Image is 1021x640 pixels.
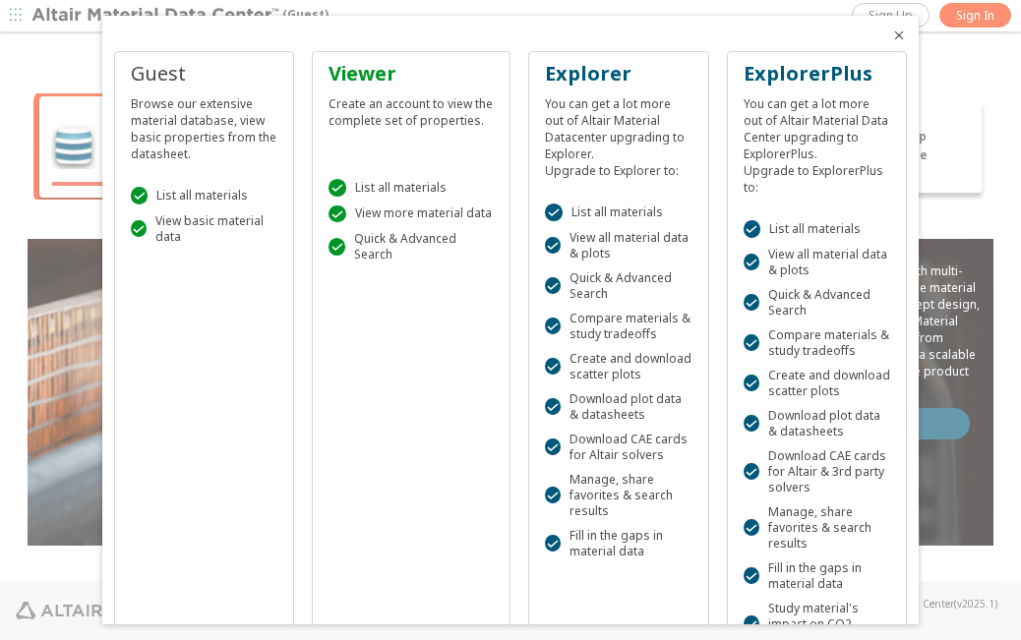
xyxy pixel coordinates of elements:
div:  [744,567,759,585]
div: Quick & Advanced Search [744,287,891,319]
div: Compare materials & study tradeoffs [744,327,891,359]
div:  [744,294,759,312]
div: Compare materials & study tradeoffs [545,311,692,342]
div: Create an account to view the complete set of properties. [329,87,494,129]
div:  [131,187,149,204]
div: ExplorerPlus [744,60,891,87]
div: List all materials [744,220,891,238]
div: List all materials [131,187,278,204]
div: View all material data & plots [744,247,891,278]
div: Download CAE cards for Altair solvers [545,432,692,463]
div:  [744,334,759,352]
div:  [131,220,147,238]
div:  [545,358,561,376]
div:  [329,205,346,223]
div: Manage, share favorites & search results [744,504,891,552]
div:  [744,375,759,392]
div: You can get a lot more out of Altair Material Data Center upgrading to ExplorerPlus. Upgrade to E... [744,87,891,196]
div: Browse our extensive material database, view basic properties from the datasheet. [131,87,278,162]
div:  [545,398,561,416]
div:  [744,254,759,271]
div: Guest [131,60,278,87]
div: View all material data & plots [545,230,692,262]
div:  [744,463,759,481]
div: Download CAE cards for Altair & 3rd party solvers [744,448,891,495]
div:  [545,277,561,295]
div:  [329,179,346,197]
div: List all materials [329,179,494,197]
div:  [545,487,561,504]
div: Quick & Advanced Search [329,231,494,262]
div: Fill in the gaps in material data [545,528,692,559]
div:  [545,204,563,221]
div:  [744,519,759,537]
div: Manage, share favorites & search results [545,472,692,519]
div:  [744,615,759,633]
div: Download plot data & datasheets [744,408,891,439]
div: View more material data [329,205,494,223]
div: Create and download scatter plots [545,351,692,382]
div:  [545,438,561,456]
div: List all materials [545,204,692,221]
div: Explorer [545,60,692,87]
div: View basic material data [131,213,278,245]
div: Viewer [329,60,494,87]
div: Quick & Advanced Search [545,270,692,302]
div:  [545,318,561,335]
div:  [744,220,761,238]
div:  [329,238,345,256]
button: Close [891,28,907,43]
div: Create and download scatter plots [744,368,891,399]
div: Download plot data & datasheets [545,391,692,423]
div:  [744,415,759,433]
div:  [545,535,561,553]
div:  [545,237,561,255]
div: Fill in the gaps in material data [744,560,891,592]
div: You can get a lot more out of Altair Material Datacenter upgrading to Explorer. Upgrade to Explor... [545,87,692,179]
